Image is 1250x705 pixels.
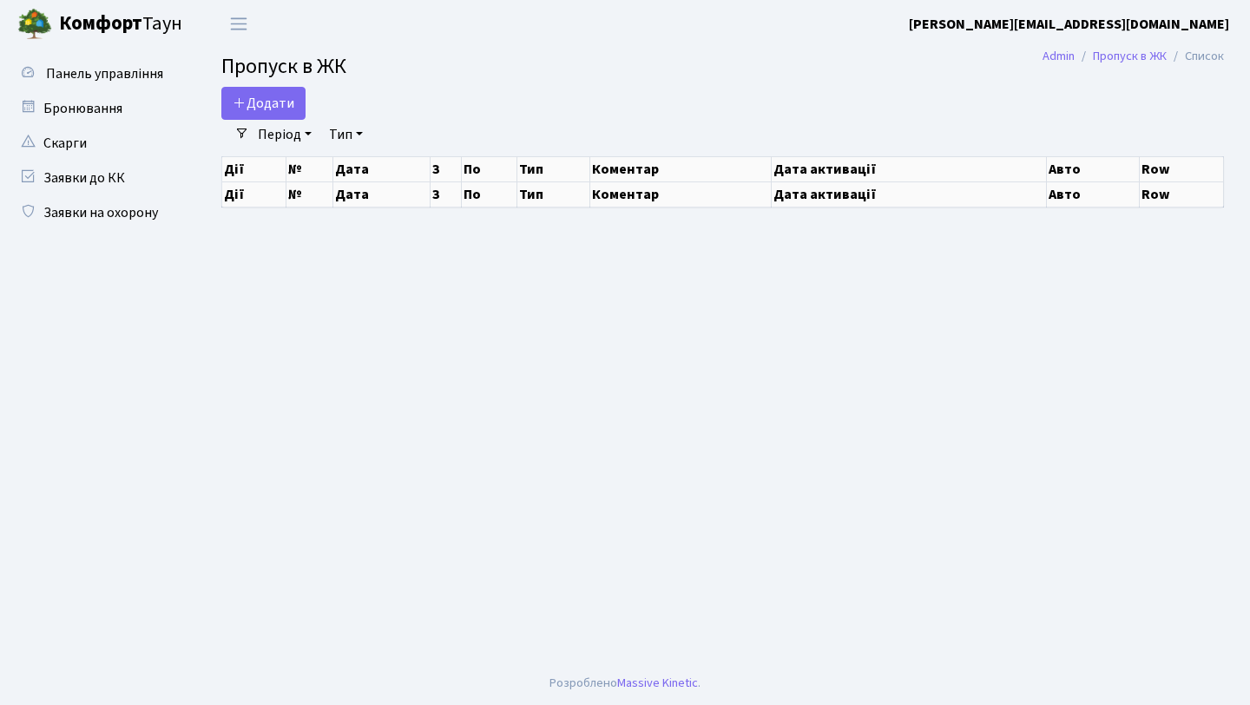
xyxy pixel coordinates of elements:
img: logo.png [17,7,52,42]
nav: breadcrumb [1016,38,1250,75]
a: Додати [221,87,306,120]
th: Row [1139,156,1223,181]
a: Пропуск в ЖК [1093,47,1167,65]
a: Період [251,120,319,149]
a: Massive Kinetic [617,674,698,692]
th: Авто [1046,156,1139,181]
th: Дії [222,181,286,207]
th: З [430,156,461,181]
a: Заявки на охорону [9,195,182,230]
button: Переключити навігацію [217,10,260,38]
span: Панель управління [46,64,163,83]
li: Список [1167,47,1224,66]
th: Дата [332,181,430,207]
span: Пропуск в ЖК [221,51,346,82]
th: По [461,181,516,207]
th: Коментар [589,156,771,181]
th: № [286,156,333,181]
th: Авто [1046,181,1139,207]
a: Панель управління [9,56,182,91]
th: Дата активації [772,181,1047,207]
th: Дата активації [772,156,1047,181]
a: Admin [1043,47,1075,65]
th: З [430,181,461,207]
span: Таун [59,10,182,39]
th: Коментар [589,181,771,207]
a: Бронювання [9,91,182,126]
div: Розроблено . [549,674,701,693]
th: № [286,181,333,207]
th: Тип [516,181,589,207]
th: Дії [222,156,286,181]
b: Комфорт [59,10,142,37]
b: [PERSON_NAME][EMAIL_ADDRESS][DOMAIN_NAME] [909,15,1229,34]
th: По [461,156,516,181]
a: Тип [322,120,370,149]
a: Скарги [9,126,182,161]
th: Row [1139,181,1223,207]
span: Додати [233,94,294,113]
a: Заявки до КК [9,161,182,195]
th: Тип [516,156,589,181]
a: [PERSON_NAME][EMAIL_ADDRESS][DOMAIN_NAME] [909,14,1229,35]
th: Дата [332,156,430,181]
